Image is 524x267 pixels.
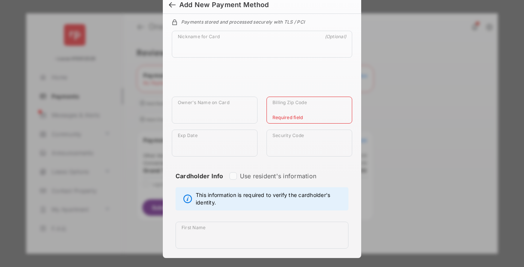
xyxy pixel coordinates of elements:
strong: Cardholder Info [176,172,223,193]
div: Add New Payment Method [179,1,269,9]
iframe: Credit card field [172,64,352,97]
label: Use resident's information [240,172,316,180]
span: This information is required to verify the cardholder's identity. [196,191,344,206]
div: Payments stored and processed securely with TLS / PCI [172,18,352,25]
